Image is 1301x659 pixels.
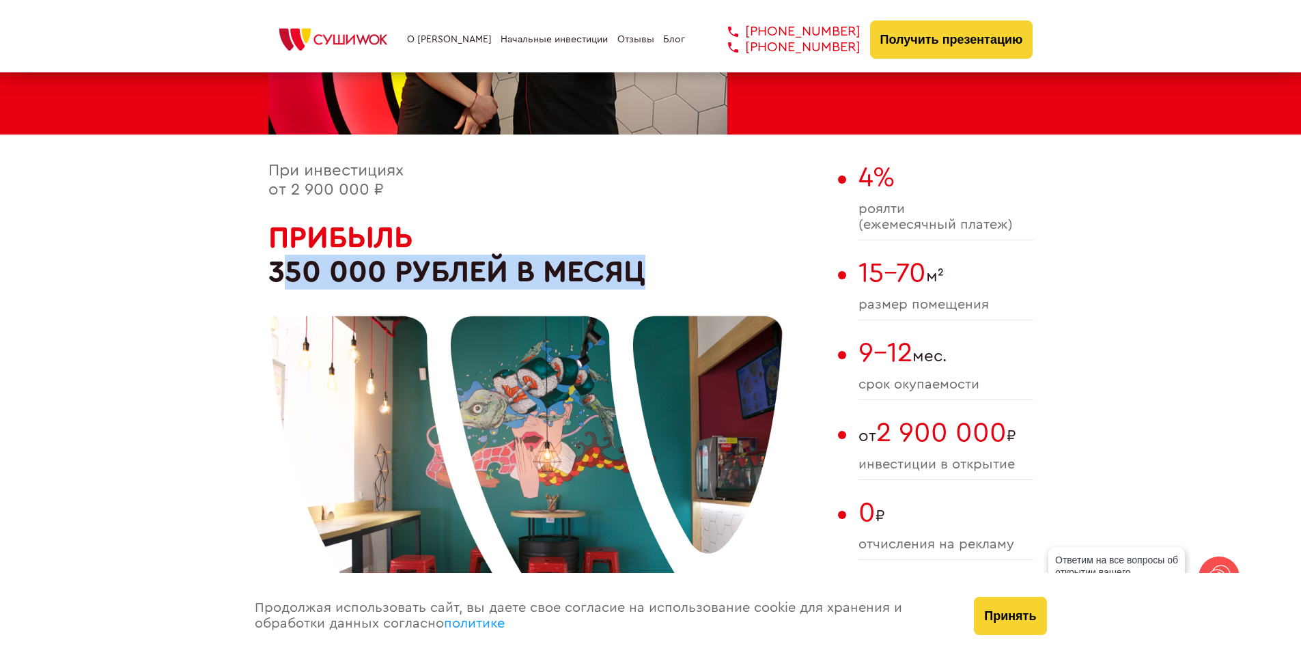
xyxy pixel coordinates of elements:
[1048,547,1185,598] div: Ответим на все вопросы об открытии вашего [PERSON_NAME]!
[858,497,1033,529] span: ₽
[858,457,1033,473] span: инвестиции в открытие
[268,163,404,198] span: При инвестициях от 2 900 000 ₽
[876,419,1007,447] span: 2 900 000
[858,417,1033,449] span: от ₽
[858,337,1033,369] span: мес.
[870,20,1033,59] button: Получить презентацию
[858,260,926,287] span: 15-70
[444,617,505,630] a: политике
[858,164,895,191] span: 4%
[268,221,831,290] h2: 350 000 рублей в месяц
[858,537,1033,552] span: отчисления на рекламу
[858,499,876,527] span: 0
[974,597,1046,635] button: Принять
[858,297,1033,313] span: размер помещения
[241,573,961,659] div: Продолжая использовать сайт, вы даете свое согласие на использование cookie для хранения и обрабо...
[663,34,685,45] a: Блог
[501,34,608,45] a: Начальные инвестиции
[617,34,654,45] a: Отзывы
[858,339,912,367] span: 9-12
[708,24,861,40] a: [PHONE_NUMBER]
[268,25,398,55] img: СУШИWOK
[858,201,1033,233] span: роялти (ежемесячный платеж)
[268,223,413,253] span: Прибыль
[858,377,1033,393] span: cрок окупаемости
[407,34,492,45] a: О [PERSON_NAME]
[708,40,861,55] a: [PHONE_NUMBER]
[858,257,1033,289] span: м²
